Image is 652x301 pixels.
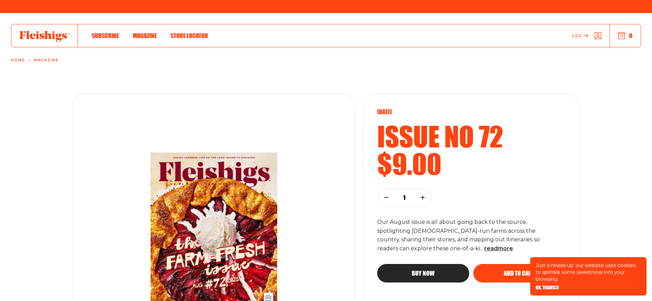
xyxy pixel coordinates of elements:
[133,32,157,39] span: Magazine
[92,32,119,39] span: Subscribe
[377,218,554,253] p: Our August issue is all about going back to the source, spotlighting [DEMOGRAPHIC_DATA]-run farms...
[377,150,565,177] h2: $9.00
[377,108,565,116] p: [DATE]
[170,31,208,40] a: Store locator
[536,285,559,290] button: OK, THANKS!
[400,194,409,201] p: 1
[536,262,641,282] p: Just a heads-up: our website uses cookies to sprinkle some sweetness into your browsing.
[11,58,25,62] a: Home
[504,270,535,276] span: Add to cart
[484,245,513,252] span: read more
[34,58,59,62] a: Magazine
[377,122,565,150] h2: Issue no 72
[572,33,589,38] span: Log in
[572,32,601,39] a: Log in
[618,32,632,39] button: 0
[170,32,208,39] span: Store locator
[92,31,119,40] a: Subscribe
[377,264,469,282] button: Buy now
[412,270,435,276] span: Buy now
[473,264,565,282] button: Add to cart
[133,31,157,40] a: Magazine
